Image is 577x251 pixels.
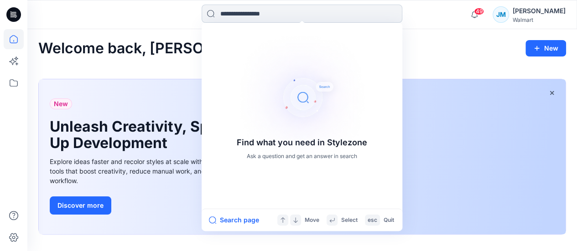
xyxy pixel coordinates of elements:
[50,196,111,215] button: Discover more
[525,40,566,56] button: New
[513,5,566,16] div: [PERSON_NAME]
[209,215,259,225] button: Search page
[229,25,375,170] img: Find what you need
[493,6,509,23] div: JM
[368,215,377,225] p: esc
[50,196,255,215] a: Discover more
[384,215,394,225] p: Quit
[474,8,484,15] span: 49
[50,118,241,151] h1: Unleash Creativity, Speed Up Development
[50,157,255,185] div: Explore ideas faster and recolor styles at scale with AI-powered tools that boost creativity, red...
[305,215,319,225] p: Move
[54,98,68,109] span: New
[341,215,358,225] p: Select
[513,16,566,23] div: Walmart
[38,40,271,57] h2: Welcome back, [PERSON_NAME]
